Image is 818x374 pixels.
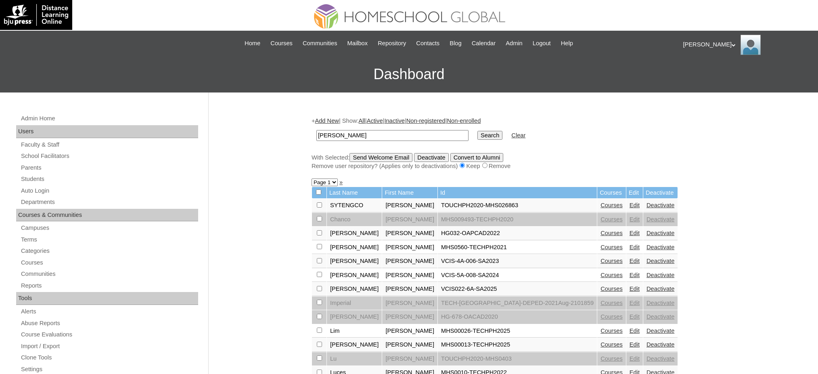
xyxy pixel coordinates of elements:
td: [PERSON_NAME] [382,213,437,227]
a: Home [241,39,264,48]
td: [PERSON_NAME] [327,254,382,268]
td: TOUCHPH2020-MHS026863 [438,199,597,212]
td: MHS00013-TECHPH2025 [438,338,597,352]
td: Chanco [327,213,382,227]
span: Courses [270,39,293,48]
td: TECH-[GEOGRAPHIC_DATA]-DEPED-2021Aug-2101859 [438,296,597,310]
a: Courses [600,202,623,208]
td: MHS009493-TECHPH2020 [438,213,597,227]
a: Import / Export [20,341,198,351]
a: Deactivate [646,258,674,264]
div: Courses & Communities [16,209,198,222]
td: VCIS-4A-006-SA2023 [438,254,597,268]
td: [PERSON_NAME] [382,227,437,240]
td: MHS0560-TECHPH2021 [438,241,597,254]
td: HG032-OAPCAD2022 [438,227,597,240]
td: [PERSON_NAME] [327,310,382,324]
a: Terms [20,235,198,245]
a: Courses [600,286,623,292]
a: Alerts [20,307,198,317]
span: Calendar [472,39,496,48]
td: [PERSON_NAME] [382,338,437,352]
td: Lu [327,352,382,366]
a: Deactivate [646,230,674,236]
a: Deactivate [646,286,674,292]
td: HG-678-OACAD2020 [438,310,597,324]
a: Add New [315,118,339,124]
a: Faculty & Staff [20,140,198,150]
a: Edit [630,341,640,348]
td: SYTENGCO [327,199,382,212]
td: [PERSON_NAME] [382,241,437,254]
h3: Dashboard [4,56,814,92]
a: Repository [374,39,410,48]
a: All [359,118,365,124]
span: Blog [450,39,461,48]
td: First Name [382,187,437,199]
span: Contacts [416,39,439,48]
a: Categories [20,246,198,256]
td: VCIS022-6A-SA2025 [438,282,597,296]
a: Edit [630,313,640,320]
div: Users [16,125,198,138]
input: Send Welcome Email [349,153,412,162]
img: Ariane Ebuen [741,35,761,55]
div: + | Show: | | | | [312,117,711,170]
td: [PERSON_NAME] [382,199,437,212]
span: Home [245,39,260,48]
a: Edit [630,328,640,334]
a: Edit [630,272,640,278]
a: Courses [600,230,623,236]
td: Edit [626,187,643,199]
a: Courses [600,341,623,348]
a: Communities [20,269,198,279]
td: [PERSON_NAME] [327,227,382,240]
a: Edit [630,230,640,236]
a: Courses [600,216,623,223]
a: Reports [20,281,198,291]
a: Edit [630,202,640,208]
a: Non-registered [406,118,446,124]
span: Repository [378,39,406,48]
a: Edit [630,258,640,264]
a: Abuse Reports [20,318,198,328]
a: Deactivate [646,355,674,362]
a: Courses [600,258,623,264]
a: Deactivate [646,328,674,334]
a: Logout [529,39,555,48]
a: Contacts [412,39,444,48]
td: [PERSON_NAME] [327,269,382,282]
td: Imperial [327,296,382,310]
td: [PERSON_NAME] [382,324,437,338]
a: Deactivate [646,244,674,250]
a: Calendar [468,39,500,48]
a: Courses [600,355,623,362]
a: Campuses [20,223,198,233]
a: Courses [600,244,623,250]
div: Tools [16,292,198,305]
a: Courses [20,258,198,268]
td: Last Name [327,187,382,199]
td: Id [438,187,597,199]
div: With Selected: [312,153,711,170]
a: Courses [600,313,623,320]
a: Blog [446,39,465,48]
a: Help [557,39,577,48]
td: [PERSON_NAME] [382,310,437,324]
a: Non-enrolled [447,118,481,124]
input: Search [477,131,502,140]
td: MHS00026-TECHPH2025 [438,324,597,338]
a: Edit [630,286,640,292]
a: Inactive [384,118,405,124]
td: [PERSON_NAME] [382,352,437,366]
td: [PERSON_NAME] [327,338,382,352]
a: School Facilitators [20,151,198,161]
span: Help [561,39,573,48]
input: Deactivate [414,153,448,162]
a: Admin Home [20,113,198,124]
a: » [339,179,343,185]
td: [PERSON_NAME] [382,296,437,310]
a: Edit [630,244,640,250]
a: Deactivate [646,300,674,306]
td: [PERSON_NAME] [382,269,437,282]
